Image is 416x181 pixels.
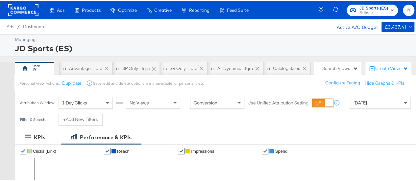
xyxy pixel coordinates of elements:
button: IY [403,4,414,15]
button: £3,437.41 [381,21,414,31]
strong: + [63,115,66,122]
div: KPIs [34,133,45,140]
div: Drag to reorder tab [62,65,66,69]
div: IY [33,66,37,72]
span: JD Sports [359,9,388,14]
div: Drag to reorder tab [266,65,270,69]
span: Creative [154,7,172,12]
div: Filter & Search: [20,116,46,121]
div: All Dynamic - Iqra [217,64,253,71]
button: JD Sports (ES)JD Sports [347,4,398,15]
span: Spend [275,148,287,153]
button: +Add New Filters [59,113,103,124]
div: Performance & KPIs [80,133,132,140]
span: Impressions [191,148,214,153]
div: Drag to reorder tab [163,65,167,69]
div: SP only - Iqra [122,64,150,71]
a: ✔ [104,147,110,153]
span: / [14,23,23,28]
div: Managing: [15,35,413,42]
a: ✔ [262,147,268,153]
div: Attribution Window: [20,100,55,104]
span: Reach [117,148,130,153]
div: Advantage - Iqra [69,64,102,71]
a: ✔ [178,147,184,153]
span: JD Sports (ES) [359,4,388,11]
span: 1 Day Clicks [62,99,87,105]
a: Dashboard [23,23,46,28]
span: IY [405,6,412,13]
a: ✔ [20,147,26,153]
span: Ads [57,7,64,12]
button: Hide Graphs & KPIs [365,79,404,85]
div: Drag to reorder tab [211,65,214,69]
span: No Views [130,99,149,105]
span: Products [82,7,101,12]
div: £3,437.41 [385,22,406,30]
div: Active A/C Budget [330,21,378,31]
span: Ads [7,23,14,28]
div: Catalog Sales [273,64,300,71]
span: Feed Suite [227,7,249,12]
div: Personal View Actions: [19,80,59,85]
div: Save, edit and delete options are unavailable for personal view. [93,80,204,85]
button: Configure Pacing [321,76,365,88]
span: Conversion [194,99,217,105]
div: Drag to reorder tab [116,65,119,69]
div: SR only - Iqra [170,64,197,71]
label: Use Unified Attribution Setting: [248,99,309,105]
button: Duplicate [62,79,81,85]
span: Optimize [118,7,137,12]
span: [DATE] [354,99,367,105]
span: Clicks (Link) [33,148,56,153]
span: Reporting [189,7,209,12]
div: Search Views [322,64,358,71]
div: JD Sports (ES) [15,42,413,53]
div: Create View [375,64,408,71]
